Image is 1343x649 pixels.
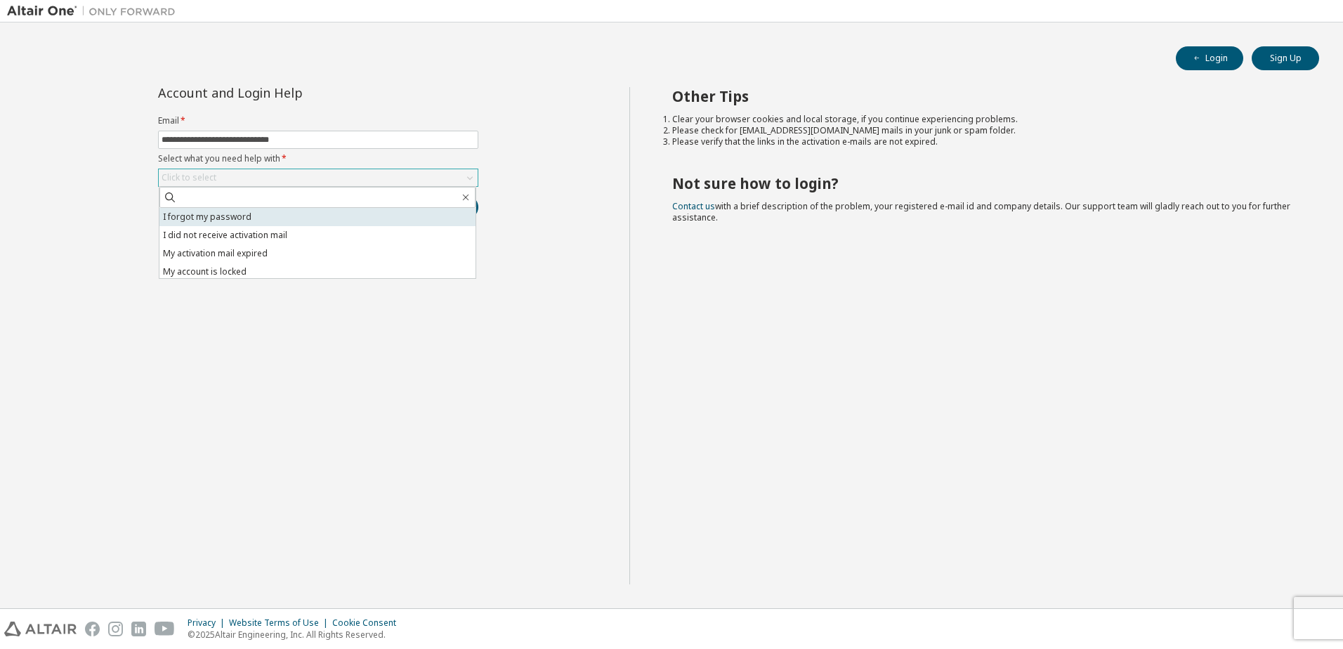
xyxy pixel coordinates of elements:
div: Click to select [159,169,478,186]
p: © 2025 Altair Engineering, Inc. All Rights Reserved. [188,629,405,641]
button: Login [1176,46,1243,70]
li: Clear your browser cookies and local storage, if you continue experiencing problems. [672,114,1295,125]
div: Click to select [162,172,216,183]
img: youtube.svg [155,622,175,636]
a: Contact us [672,200,715,212]
button: Sign Up [1252,46,1319,70]
h2: Other Tips [672,87,1295,105]
li: Please check for [EMAIL_ADDRESS][DOMAIN_NAME] mails in your junk or spam folder. [672,125,1295,136]
h2: Not sure how to login? [672,174,1295,192]
span: with a brief description of the problem, your registered e-mail id and company details. Our suppo... [672,200,1290,223]
img: linkedin.svg [131,622,146,636]
div: Privacy [188,617,229,629]
li: Please verify that the links in the activation e-mails are not expired. [672,136,1295,147]
label: Email [158,115,478,126]
label: Select what you need help with [158,153,478,164]
li: I forgot my password [159,208,476,226]
img: Altair One [7,4,183,18]
div: Account and Login Help [158,87,414,98]
img: altair_logo.svg [4,622,77,636]
div: Website Terms of Use [229,617,332,629]
img: instagram.svg [108,622,123,636]
div: Cookie Consent [332,617,405,629]
img: facebook.svg [85,622,100,636]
